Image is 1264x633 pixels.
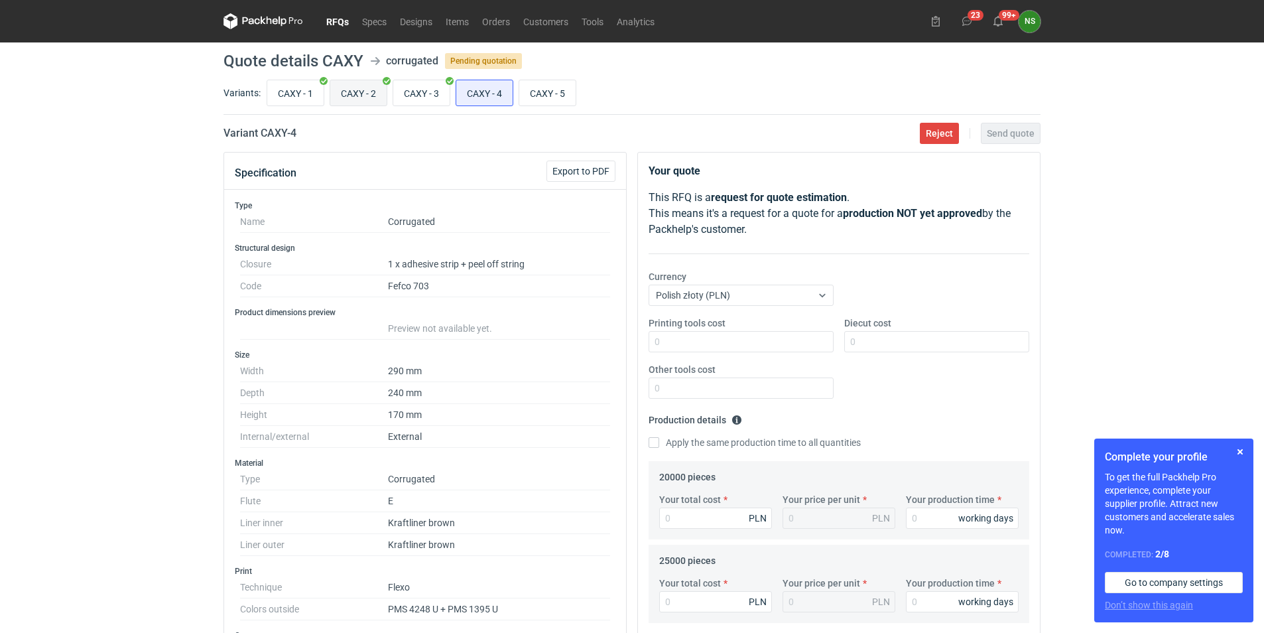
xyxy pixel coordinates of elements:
input: 0 [659,591,772,612]
label: CAXY - 5 [519,80,576,106]
h3: Type [235,200,615,211]
label: CAXY - 3 [393,80,450,106]
label: Your total cost [659,577,721,590]
button: Skip for now [1232,444,1248,460]
label: CAXY - 4 [456,80,513,106]
h1: Complete your profile [1105,449,1243,465]
button: 99+ [987,11,1009,32]
dt: Liner outer [240,534,388,556]
button: Don’t show this again [1105,598,1193,612]
label: Diecut cost [844,316,891,330]
a: RFQs [320,13,355,29]
div: PLN [749,595,767,608]
span: Export to PDF [552,167,609,176]
span: Preview not available yet. [388,323,492,334]
h3: Structural design [235,243,615,253]
dt: Closure [240,253,388,275]
label: Your total cost [659,493,721,506]
div: PLN [872,595,890,608]
legend: Production details [649,409,742,425]
div: working days [958,512,1013,525]
dt: Width [240,360,388,382]
span: Pending quotation [445,53,522,69]
dt: Technique [240,577,388,598]
label: Variants: [223,86,261,100]
label: Your production time [906,493,995,506]
button: Reject [920,123,959,144]
div: Completed: [1105,547,1243,561]
strong: Your quote [649,165,700,177]
label: Your production time [906,577,995,590]
strong: 2 / 8 [1155,549,1169,559]
button: Export to PDF [546,161,615,182]
svg: Packhelp Pro [223,13,303,29]
dd: Flexo [388,577,610,598]
button: Specification [235,157,296,189]
a: Tools [575,13,610,29]
label: CAXY - 2 [330,80,387,106]
span: Send quote [987,129,1035,138]
p: To get the full Packhelp Pro experience, complete your supplier profile. Attract new customers an... [1105,470,1243,537]
a: Items [439,13,475,29]
input: 0 [906,591,1019,612]
dd: Kraftliner brown [388,512,610,534]
dt: Internal/external [240,426,388,448]
dt: Depth [240,382,388,404]
dt: Colors outside [240,598,388,620]
h3: Size [235,350,615,360]
h3: Material [235,458,615,468]
dd: 240 mm [388,382,610,404]
strong: production NOT yet approved [843,207,982,220]
h3: Product dimensions preview [235,307,615,318]
div: PLN [749,512,767,525]
span: Polish złoty (PLN) [656,290,730,301]
div: corrugated [386,53,438,69]
h1: Quote details CAXY [223,53,363,69]
label: Other tools cost [649,363,716,376]
span: Reject [926,129,953,138]
p: This RFQ is a . This means it's a request for a quote for a by the Packhelp's customer. [649,190,1029,238]
a: Orders [475,13,517,29]
h3: Print [235,566,615,577]
legend: 20000 pieces [659,466,716,482]
dd: Corrugated [388,211,610,233]
a: Customers [517,13,575,29]
input: 0 [659,508,772,529]
dd: External [388,426,610,448]
dd: Fefco 703 [388,275,610,297]
a: Specs [355,13,393,29]
dd: PMS 4248 U + PMS 1395 U [388,598,610,620]
strong: request for quote estimation [711,191,847,204]
label: CAXY - 1 [267,80,324,106]
legend: 25000 pieces [659,550,716,566]
input: 0 [649,378,834,399]
button: NS [1019,11,1041,33]
dd: 1 x adhesive strip + peel off string [388,253,610,275]
dd: Corrugated [388,468,610,490]
dt: Height [240,404,388,426]
dt: Type [240,468,388,490]
dt: Name [240,211,388,233]
dt: Flute [240,490,388,512]
a: Go to company settings [1105,572,1243,593]
label: Currency [649,270,686,283]
h2: Variant CAXY - 4 [223,125,296,141]
label: Printing tools cost [649,316,726,330]
input: 0 [844,331,1029,352]
dd: 170 mm [388,404,610,426]
input: 0 [906,508,1019,529]
label: Apply the same production time to all quantities [649,436,861,449]
div: Natalia Stępak [1019,11,1041,33]
a: Designs [393,13,439,29]
dt: Liner inner [240,512,388,534]
button: 23 [956,11,978,32]
dd: Kraftliner brown [388,534,610,556]
label: Your price per unit [783,577,860,590]
div: working days [958,595,1013,608]
dd: E [388,490,610,512]
dd: 290 mm [388,360,610,382]
div: PLN [872,512,890,525]
a: Analytics [610,13,661,29]
button: Send quote [981,123,1041,144]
